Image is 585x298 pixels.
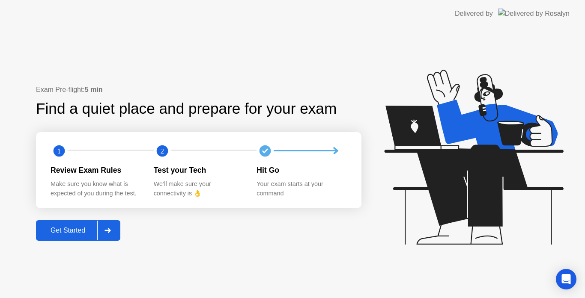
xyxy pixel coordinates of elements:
[154,180,243,198] div: We’ll make sure your connectivity is 👌
[257,165,346,176] div: Hit Go
[39,227,97,234] div: Get Started
[161,147,164,155] text: 2
[36,220,120,241] button: Get Started
[154,165,243,176] div: Test your Tech
[455,9,493,19] div: Delivered by
[36,85,361,95] div: Exam Pre-flight:
[85,86,103,93] b: 5 min
[51,180,140,198] div: Make sure you know what is expected of you during the test.
[498,9,570,18] img: Delivered by Rosalyn
[51,165,140,176] div: Review Exam Rules
[57,147,61,155] text: 1
[36,97,338,120] div: Find a quiet place and prepare for your exam
[257,180,346,198] div: Your exam starts at your command
[556,269,576,289] div: Open Intercom Messenger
